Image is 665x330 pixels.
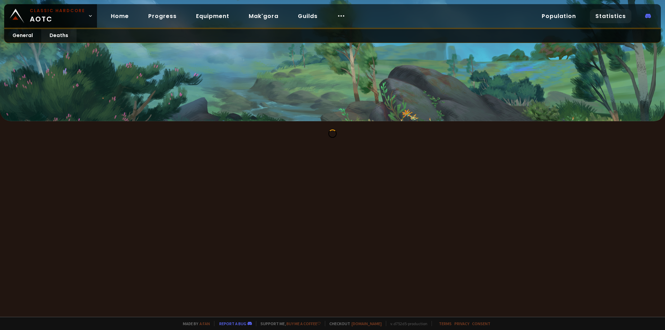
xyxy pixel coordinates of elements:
a: General [4,29,41,43]
a: Guilds [292,9,323,23]
span: Checkout [325,321,382,326]
a: Population [536,9,582,23]
a: Privacy [454,321,469,326]
span: Support me, [256,321,321,326]
span: AOTC [30,8,85,24]
span: v. d752d5 - production [386,321,427,326]
a: Equipment [190,9,235,23]
a: Statistics [590,9,631,23]
small: Classic Hardcore [30,8,85,14]
a: [DOMAIN_NAME] [352,321,382,326]
a: Consent [472,321,490,326]
a: Home [105,9,134,23]
a: Mak'gora [243,9,284,23]
a: Buy me a coffee [286,321,321,326]
a: Progress [143,9,182,23]
a: Terms [439,321,452,326]
a: Deaths [41,29,77,43]
a: a fan [199,321,210,326]
a: Classic HardcoreAOTC [4,4,97,28]
a: Report a bug [219,321,246,326]
span: Made by [179,321,210,326]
